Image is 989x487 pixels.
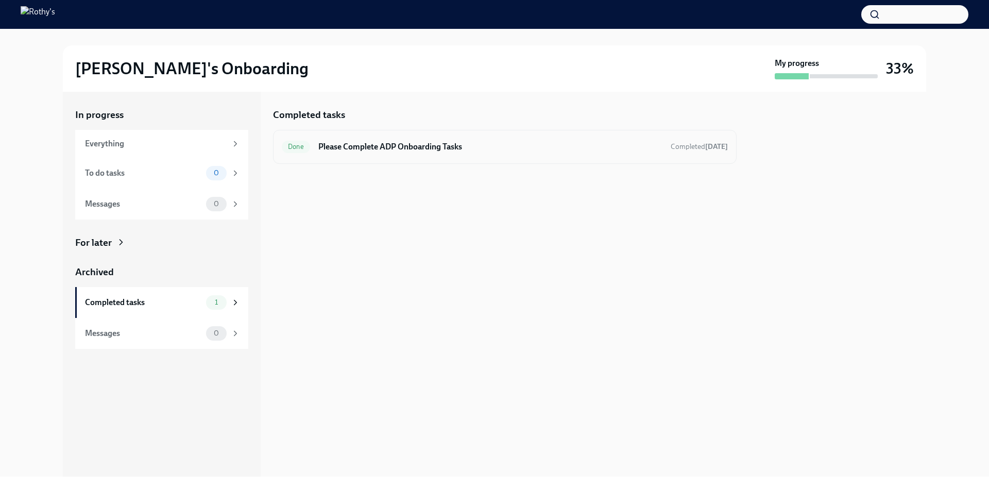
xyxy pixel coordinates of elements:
img: Rothy's [21,6,55,23]
span: Done [282,143,310,150]
h2: [PERSON_NAME]'s Onboarding [75,58,309,79]
div: Everything [85,138,227,149]
div: To do tasks [85,167,202,179]
span: 0 [208,329,225,337]
span: September 20th, 2025 14:22 [671,142,728,152]
a: For later [75,236,248,249]
a: Everything [75,130,248,158]
h5: Completed tasks [273,108,345,122]
a: Messages0 [75,189,248,220]
span: 1 [209,298,224,306]
a: DonePlease Complete ADP Onboarding TasksCompleted[DATE] [282,139,728,155]
a: To do tasks0 [75,158,248,189]
a: Archived [75,265,248,279]
strong: [DATE] [705,142,728,151]
a: Completed tasks1 [75,287,248,318]
a: In progress [75,108,248,122]
h3: 33% [886,59,914,78]
h6: Please Complete ADP Onboarding Tasks [318,141,662,153]
span: Completed [671,142,728,151]
span: 0 [208,200,225,208]
div: Messages [85,198,202,210]
span: 0 [208,169,225,177]
div: Completed tasks [85,297,202,308]
strong: My progress [775,58,819,69]
div: For later [75,236,112,249]
div: Messages [85,328,202,339]
a: Messages0 [75,318,248,349]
